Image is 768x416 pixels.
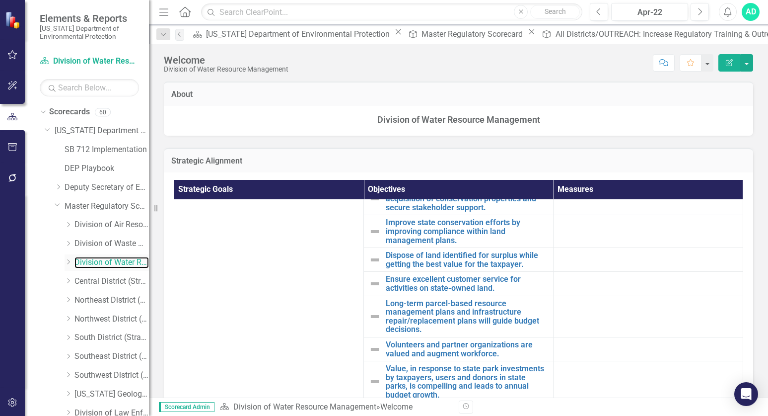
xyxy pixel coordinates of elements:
a: Dispose of land identified for surplus while getting the best value for the taxpayer. [386,251,548,268]
a: Northeast District (Strategic) [74,295,149,306]
div: Division of Water Resource Management [164,66,288,73]
td: Double-Click to Edit Right Click for Context Menu [364,215,554,248]
img: Not Defined [369,376,381,388]
a: Division of Water Resource Management [233,402,376,412]
button: Apr-22 [611,3,688,21]
img: ClearPoint Strategy [5,11,22,29]
span: Scorecard Admin [159,402,214,412]
a: South District (Strategic) [74,332,149,343]
h3: About [171,90,746,99]
a: Southeast District (Strategic) [74,351,149,362]
input: Search ClearPoint... [201,3,582,21]
img: Not Defined [369,226,381,238]
div: [US_STATE] Department of Environmental Protection [206,28,392,40]
h3: Strategic Alignment [171,157,746,166]
button: AD [742,3,760,21]
a: Deputy Secretary of Ecosystem Restoration [65,182,149,193]
td: Double-Click to Edit Right Click for Context Menu [364,248,554,272]
a: Division of Water Resource Management [74,257,149,268]
a: [US_STATE] Department of Environmental Protection [55,125,149,137]
div: » [219,402,451,413]
a: [US_STATE] Department of Environmental Protection [189,28,392,40]
span: Search [545,7,566,15]
a: Spend Appropriated funding for the acquisition of conservation properties and secure stakeholder ... [386,186,548,212]
div: Open Intercom Messenger [734,382,758,406]
a: Ensure excellent customer service for activities on state-owned land. [386,275,548,292]
div: Welcome [380,402,413,412]
a: Northwest District (Strategic) [74,314,149,325]
td: Double-Click to Edit Right Click for Context Menu [364,296,554,337]
img: Not Defined [369,278,381,290]
img: Not Defined [369,311,381,323]
a: SB 712 Implementation [65,144,149,156]
img: Not Defined [369,254,381,266]
button: Search [530,5,580,19]
a: Volunteers and partner organizations are valued and augment workforce. [386,340,548,358]
img: Not Defined [369,343,381,355]
a: Value, in response to state park investments by taxpayers, users and donors in state parks, is co... [386,364,548,399]
td: Double-Click to Edit Right Click for Context Menu [364,337,554,361]
small: [US_STATE] Department of Environmental Protection [40,24,139,41]
span: Division of Water Resource Management [377,114,540,125]
div: Apr-22 [615,6,685,18]
span: Elements & Reports [40,12,139,24]
div: Welcome [164,55,288,66]
input: Search Below... [40,79,139,96]
a: Master Regulatory Scorecard [405,28,525,40]
a: Southwest District (Strategic) [74,370,149,381]
a: Division of Air Resource Management [74,219,149,231]
div: Master Regulatory Scorecard [421,28,526,40]
td: Double-Click to Edit Right Click for Context Menu [364,361,554,403]
a: Central District (Strategic) [74,276,149,287]
a: Division of Waste Management [74,238,149,250]
a: [US_STATE] Geological Survey [74,389,149,400]
a: DEP Playbook [65,163,149,174]
a: Improve state conservation efforts by improving compliance within land management plans. [386,218,548,245]
td: Double-Click to Edit Right Click for Context Menu [364,272,554,296]
div: 60 [95,108,111,116]
a: Long-term parcel-based resource management plans and infrastructure repair/replacement plans will... [386,299,548,334]
a: Master Regulatory Scorecard [65,201,149,212]
a: Division of Water Resource Management [40,56,139,67]
a: Scorecards [49,106,90,118]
